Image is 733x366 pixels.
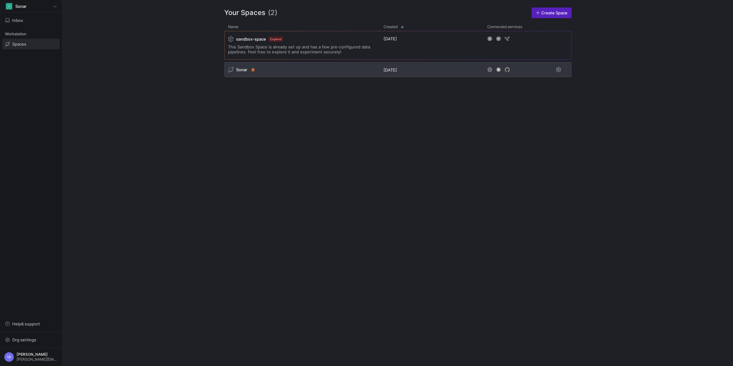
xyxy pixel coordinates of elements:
button: Org settings [2,334,60,345]
span: Connected services [487,25,522,29]
span: This Sandbox Space is already set up and has a few pre-configured data pipelines. Feel free to ex... [228,44,376,54]
button: SB[PERSON_NAME][PERSON_NAME][EMAIL_ADDRESS][DOMAIN_NAME] [2,350,60,364]
span: (2) [268,7,277,18]
span: [DATE] [384,36,397,41]
span: Spaces [12,42,26,47]
span: [PERSON_NAME][EMAIL_ADDRESS][DOMAIN_NAME] [17,357,58,362]
span: Help & support [12,321,40,326]
span: Expired [269,37,283,42]
a: Spaces [2,39,60,49]
a: Org settings [2,338,60,343]
span: Name [228,25,238,29]
div: Press SPACE to select this row. [224,62,572,80]
div: SB [4,352,14,362]
span: Sonar [15,4,27,9]
div: S [6,3,12,9]
span: Inbox [12,18,23,23]
span: Created [384,25,398,29]
div: Press SPACE to select this row. [224,31,572,62]
button: Help& support [2,319,60,329]
span: [DATE] [384,67,397,72]
div: Workstation [2,29,60,39]
span: Org settings [12,337,36,342]
span: [PERSON_NAME] [17,352,58,357]
span: sandbox-space [236,37,266,42]
button: Inbox [2,15,60,26]
span: Sonar [236,67,247,72]
span: Your Spaces [224,7,265,18]
a: Create Space [532,7,572,18]
span: Create Space [541,10,567,15]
